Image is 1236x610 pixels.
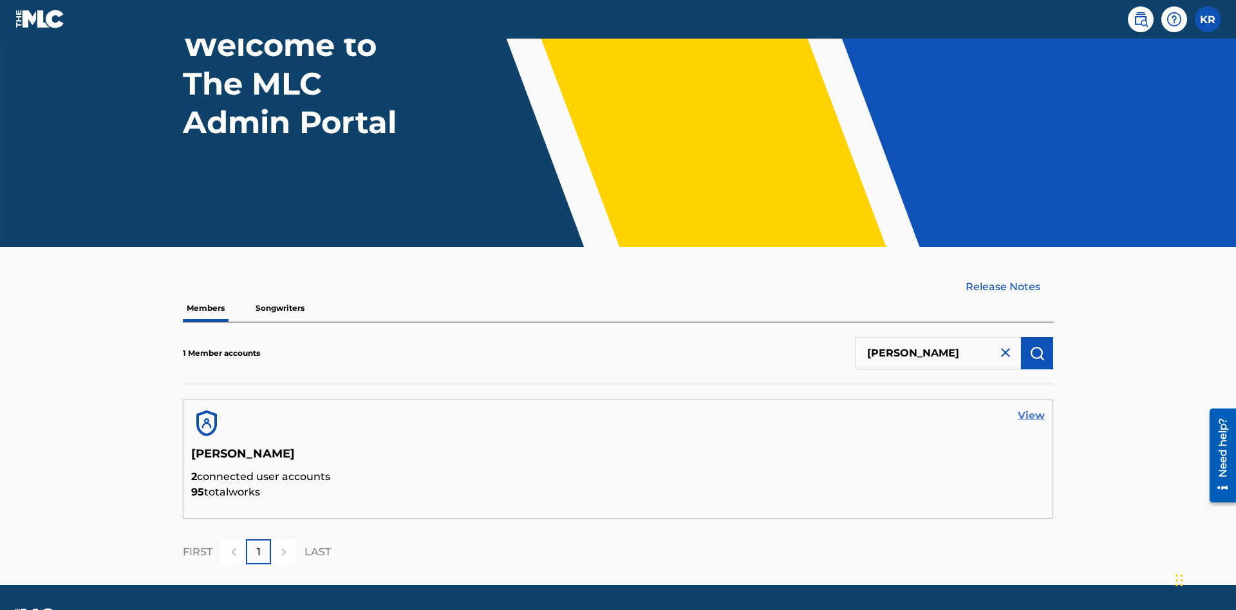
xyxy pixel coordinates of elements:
span: 2 [191,470,197,483]
p: FIRST [183,544,212,560]
div: Help [1161,6,1187,32]
p: 1 Member accounts [183,347,260,359]
p: Members [183,295,229,322]
a: Release Notes [966,279,1053,295]
span: 95 [191,486,204,498]
img: close [998,345,1013,360]
p: LAST [304,544,331,560]
div: Drag [1175,561,1183,600]
p: total works [191,485,1045,500]
iframe: Resource Center [1200,403,1236,509]
a: Public Search [1128,6,1154,32]
img: search [1133,12,1148,27]
img: MLC Logo [15,10,65,28]
iframe: Chat Widget [1172,548,1236,610]
h5: [PERSON_NAME] [191,447,1045,469]
input: Search Members [855,337,1021,369]
img: help [1166,12,1182,27]
p: Songwriters [252,295,308,322]
img: account [191,408,222,439]
div: User Menu [1195,6,1221,32]
p: connected user accounts [191,469,1045,485]
img: Search Works [1029,346,1045,361]
a: View [1018,408,1045,423]
h1: Welcome to The MLC Admin Portal [183,26,424,142]
p: 1 [257,544,261,560]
